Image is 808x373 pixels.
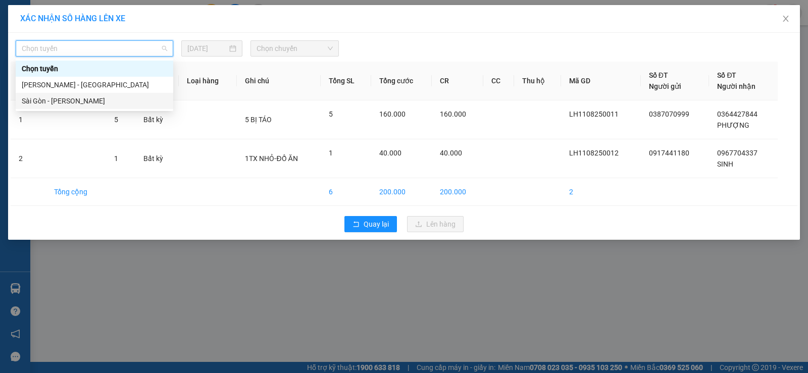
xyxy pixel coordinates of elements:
div: Chọn tuyến [16,61,173,77]
span: Số ĐT [717,71,736,79]
th: Thu hộ [514,62,561,100]
td: Bất kỳ [135,100,179,139]
th: Loại hàng [179,62,237,100]
span: 1TX NHỎ-ĐỒ ĂN [245,154,297,163]
button: rollbackQuay lại [344,216,397,232]
th: CR [432,62,483,100]
span: 0364427844 [717,110,757,118]
th: Tổng SL [321,62,372,100]
span: Số ĐT [649,71,668,79]
span: rollback [352,221,360,229]
td: Tổng cộng [46,178,106,206]
span: Chọn chuyến [257,41,333,56]
td: 200.000 [432,178,483,206]
input: 11/08/2025 [187,43,227,54]
div: Chọn tuyến [22,63,167,74]
td: 2 [561,178,641,206]
td: 6 [321,178,372,206]
span: 5 [329,110,333,118]
th: Mã GD [561,62,641,100]
span: SINH [717,160,733,168]
th: STT [11,62,46,100]
td: 200.000 [371,178,432,206]
button: uploadLên hàng [407,216,464,232]
th: Ghi chú [237,62,320,100]
span: LH1108250012 [569,149,619,157]
div: Sài Gòn - [PERSON_NAME] [22,95,167,106]
div: Sài Gòn - Phan Rí [16,93,173,109]
div: Phan Rí - Sài Gòn [16,77,173,93]
span: 1 [114,154,118,163]
span: LH1108250011 [569,110,619,118]
button: Close [772,5,800,33]
span: XÁC NHẬN SỐ HÀNG LÊN XE [20,14,125,23]
td: 2 [11,139,46,178]
span: Người gửi [649,82,681,90]
span: 40.000 [440,149,462,157]
span: Chọn tuyến [22,41,167,56]
span: 5 [114,116,118,124]
span: 0387070999 [649,110,689,118]
span: Người nhận [717,82,755,90]
span: close [782,15,790,23]
td: 1 [11,100,46,139]
th: CC [483,62,514,100]
span: Quay lại [364,219,389,230]
div: [PERSON_NAME] - [GEOGRAPHIC_DATA] [22,79,167,90]
span: 160.000 [379,110,406,118]
span: 5 BỊ TÁO [245,116,272,124]
span: PHƯỢNG [717,121,749,129]
span: 40.000 [379,149,401,157]
span: 1 [329,149,333,157]
span: 0967704337 [717,149,757,157]
td: Bất kỳ [135,139,179,178]
span: 160.000 [440,110,466,118]
th: Tổng cước [371,62,432,100]
span: 0917441180 [649,149,689,157]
